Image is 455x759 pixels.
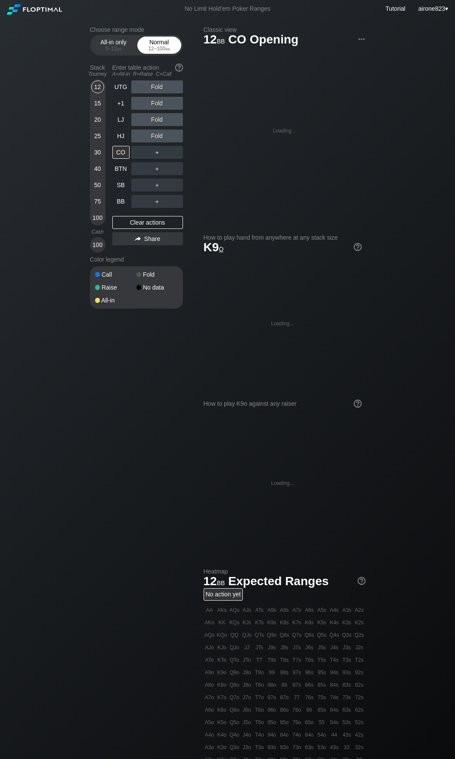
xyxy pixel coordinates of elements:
[90,26,183,33] h2: Choose range mode
[91,146,104,159] div: 30
[241,642,253,654] div: JJ
[229,617,241,629] div: KQs
[131,195,183,208] div: ＋
[241,691,253,703] div: J7o
[291,729,303,741] div: 74o
[87,61,109,80] div: Stack
[328,704,340,716] div: 64s
[202,575,226,589] span: 12
[291,604,303,616] div: A7s
[266,679,278,691] div: 98o
[291,617,303,629] div: K7s
[216,654,228,666] div: KTo
[328,629,340,641] div: Q4s
[229,604,241,616] div: AQs
[303,629,316,641] div: Q6s
[229,642,241,654] div: QJo
[131,113,183,126] div: Fold
[341,729,353,741] div: 43s
[279,729,291,741] div: 84o
[7,4,62,15] img: Floptimal logo
[271,480,294,486] div: Loading...
[131,130,183,142] div: Fold
[216,617,228,629] div: KK
[357,34,366,44] img: ellipsis.fd386fe8.svg
[216,729,228,741] div: K4o
[271,321,294,327] div: Loading...
[91,162,104,175] div: 40
[316,716,328,728] div: 55
[266,629,278,641] div: Q9s
[357,576,366,586] img: help.32db89a4.svg
[316,629,328,641] div: Q5s
[303,604,316,616] div: A6s
[291,704,303,716] div: 76o
[216,629,228,641] div: KQo
[279,716,291,728] div: 85o
[131,146,183,159] div: ＋
[328,604,340,616] div: A4s
[219,244,223,253] span: o
[316,704,328,716] div: 65s
[266,704,278,716] div: 96o
[353,679,365,691] div: 82s
[204,604,216,616] div: AA
[87,229,109,235] div: Cash
[204,629,216,641] div: AQo
[216,604,228,616] div: AKs
[112,216,183,229] div: Clear actions
[254,604,266,616] div: ATs
[229,704,241,716] div: Q6o
[241,704,253,716] div: J6o
[341,617,353,629] div: K3s
[303,704,316,716] div: 66
[316,642,328,654] div: J5s
[241,679,253,691] div: J8o
[341,741,353,753] div: 33
[254,729,266,741] div: T4o
[91,179,104,191] div: 50
[95,297,136,303] div: All-in
[241,629,253,641] div: QJs
[204,704,216,716] div: A6o
[204,666,216,679] div: A9o
[91,130,104,142] div: 25
[217,36,225,45] span: bb
[241,729,253,741] div: J4o
[112,146,130,159] div: CO
[341,666,353,679] div: 93s
[303,729,316,741] div: 64o
[328,654,340,666] div: T4s
[174,63,184,72] img: help.32db89a4.svg
[291,666,303,679] div: 97s
[254,716,266,728] div: T5o
[341,642,353,654] div: J3s
[341,679,353,691] div: 83s
[341,704,353,716] div: 63s
[266,729,278,741] div: 94o
[204,234,362,241] h2: How to play hand from anywhere at any stack size
[316,741,328,753] div: 53o
[202,33,226,47] span: 12
[353,654,365,666] div: T2s
[204,691,216,703] div: A7o
[112,80,130,93] div: UTG
[204,574,365,588] h1: Expected Ranges
[204,26,365,33] h2: Classic view
[266,691,278,703] div: 97o
[91,80,104,93] div: 12
[204,741,216,753] div: A3o
[131,162,183,175] div: ＋
[139,37,179,53] div: Normal
[353,741,365,753] div: 32s
[266,617,278,629] div: K9s
[303,741,316,753] div: 63o
[241,654,253,666] div: JTo
[341,691,353,703] div: 73s
[216,716,228,728] div: K5o
[279,654,291,666] div: T8s
[341,654,353,666] div: T3s
[96,46,132,52] div: 5 – 12
[291,691,303,703] div: 77
[112,71,183,77] div: A=All-in R=Raise C=Call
